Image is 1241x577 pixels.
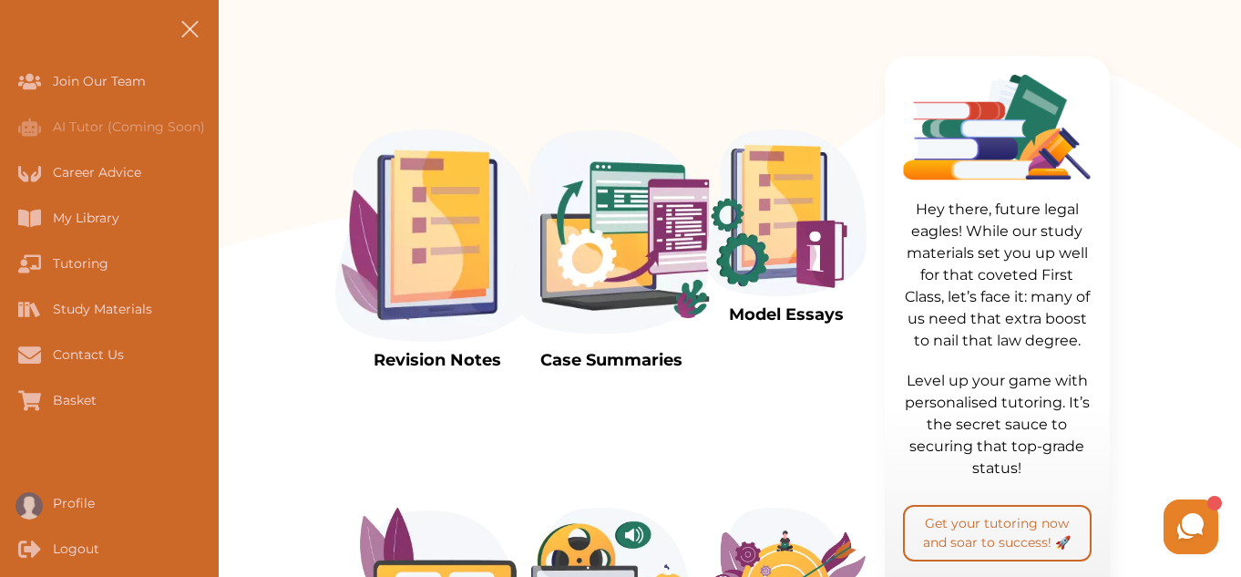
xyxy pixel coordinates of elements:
p: Case Summaries [509,348,713,373]
p: Model Essays [706,303,867,327]
p: Revision Notes [335,348,539,373]
p: Level up your game with personalised tutoring. It’s the secret sauce to securing that top-grade s... [903,370,1092,479]
img: Group%201393.f733c322.png [903,75,1092,180]
p: Hey there, future legal eagles! While our study materials set you up well for that coveted First ... [903,199,1092,352]
img: User profile [15,492,43,520]
iframe: HelpCrunch [804,495,1223,559]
